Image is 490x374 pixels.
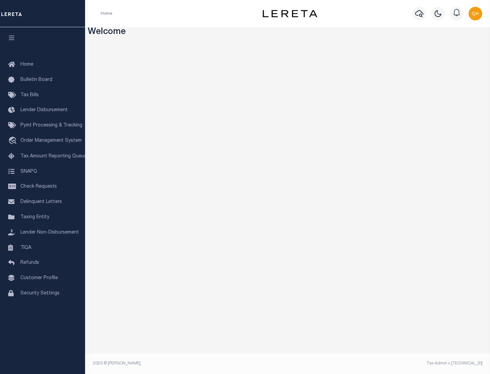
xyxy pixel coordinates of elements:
span: Refunds [20,260,39,265]
span: Bulletin Board [20,78,52,82]
span: Lender Disbursement [20,108,68,113]
span: Home [20,62,33,67]
i: travel_explore [8,137,19,146]
span: Security Settings [20,291,60,296]
span: TIQA [20,245,31,250]
span: Delinquent Letters [20,200,62,204]
span: SNAPQ [20,169,37,174]
span: Tax Bills [20,93,39,98]
img: logo-dark.svg [263,10,317,17]
li: Home [101,11,112,17]
span: Order Management System [20,138,82,143]
span: Customer Profile [20,276,58,280]
span: Pymt Processing & Tracking [20,123,82,128]
div: Tax Admin v.[TECHNICAL_ID] [293,360,483,367]
h3: Welcome [88,27,488,38]
img: svg+xml;base64,PHN2ZyB4bWxucz0iaHR0cDovL3d3dy53My5vcmcvMjAwMC9zdmciIHBvaW50ZXItZXZlbnRzPSJub25lIi... [469,7,482,20]
span: Check Requests [20,184,57,189]
div: 2025 © [PERSON_NAME]. [88,360,288,367]
span: Taxing Entity [20,215,49,220]
span: Tax Amount Reporting Queue [20,154,87,159]
span: Lender Non-Disbursement [20,230,79,235]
